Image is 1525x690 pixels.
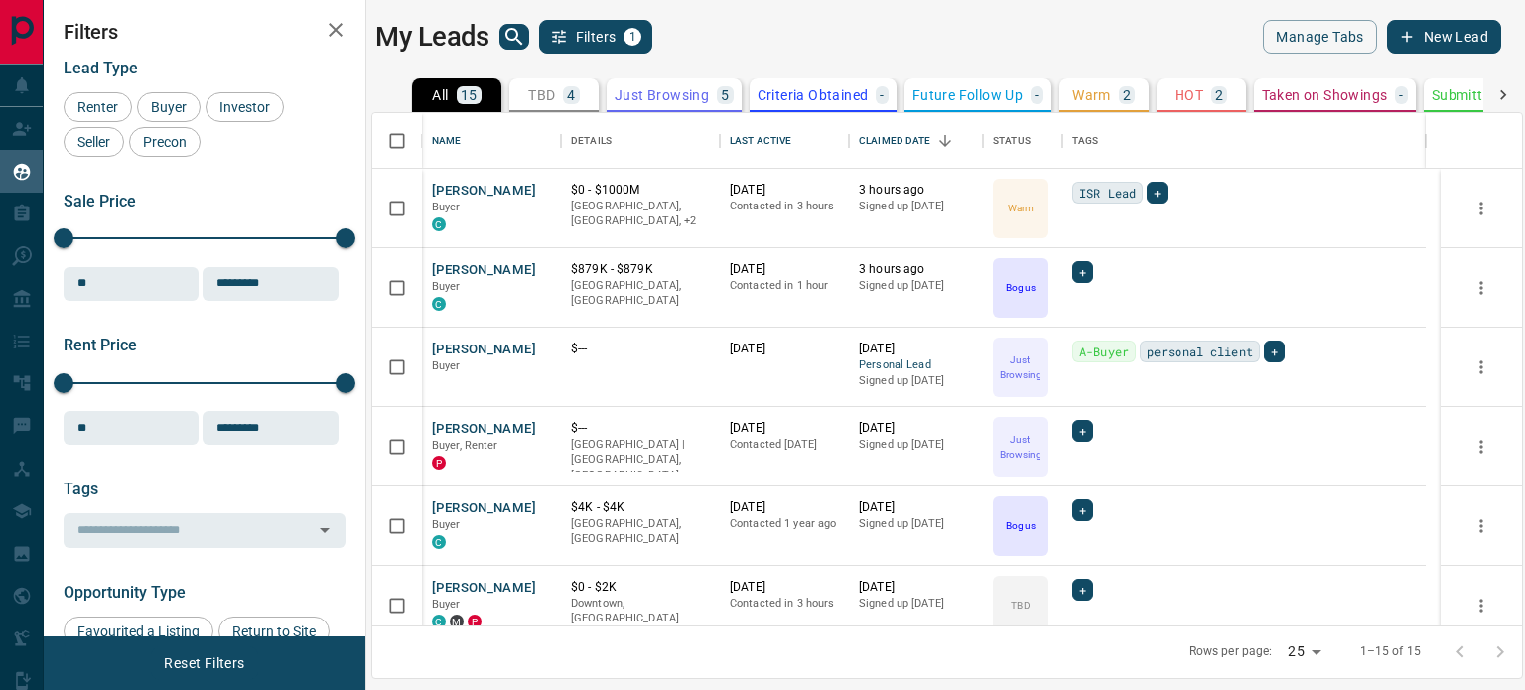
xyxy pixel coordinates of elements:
[859,199,973,214] p: Signed up [DATE]
[571,113,612,169] div: Details
[1360,643,1421,660] p: 1–15 of 15
[432,297,446,311] div: condos.ca
[1079,183,1136,203] span: ISR Lead
[64,617,213,646] div: Favourited a Listing
[136,134,194,150] span: Precon
[1466,273,1496,303] button: more
[1280,637,1327,666] div: 25
[468,615,482,628] div: property.ca
[571,437,710,483] p: [GEOGRAPHIC_DATA] | [GEOGRAPHIC_DATA], [GEOGRAPHIC_DATA]
[1466,591,1496,621] button: more
[432,615,446,628] div: condos.ca
[859,579,973,596] p: [DATE]
[70,134,117,150] span: Seller
[859,420,973,437] p: [DATE]
[218,617,330,646] div: Return to Site
[571,278,710,309] p: [GEOGRAPHIC_DATA], [GEOGRAPHIC_DATA]
[64,192,136,210] span: Sale Price
[528,88,555,102] p: TBD
[571,420,710,437] p: $---
[859,516,973,532] p: Signed up [DATE]
[1072,88,1111,102] p: Warm
[730,579,839,596] p: [DATE]
[571,182,710,199] p: $0 - $1000M
[1264,341,1285,362] div: +
[1072,499,1093,521] div: +
[64,59,138,77] span: Lead Type
[64,583,186,602] span: Opportunity Type
[859,182,973,199] p: 3 hours ago
[859,113,931,169] div: Claimed Date
[1072,113,1099,169] div: Tags
[1035,88,1039,102] p: -
[432,88,448,102] p: All
[730,261,839,278] p: [DATE]
[1008,201,1034,215] p: Warm
[1175,88,1203,102] p: HOT
[432,420,536,439] button: [PERSON_NAME]
[561,113,720,169] div: Details
[721,88,729,102] p: 5
[730,499,839,516] p: [DATE]
[730,113,791,169] div: Last Active
[432,201,461,213] span: Buyer
[539,20,653,54] button: Filters1
[1079,342,1129,361] span: A-Buyer
[1006,280,1035,295] p: Bogus
[432,113,462,169] div: Name
[1079,500,1086,520] span: +
[1062,113,1426,169] div: Tags
[1147,182,1168,204] div: +
[432,499,536,518] button: [PERSON_NAME]
[625,30,639,44] span: 1
[758,88,869,102] p: Criteria Obtained
[1006,518,1035,533] p: Bogus
[730,516,839,532] p: Contacted 1 year ago
[720,113,849,169] div: Last Active
[432,280,461,293] span: Buyer
[64,92,132,122] div: Renter
[64,480,98,498] span: Tags
[995,352,1046,382] p: Just Browsing
[432,359,461,372] span: Buyer
[1399,88,1403,102] p: -
[1072,579,1093,601] div: +
[432,456,446,470] div: property.ca
[571,516,710,547] p: [GEOGRAPHIC_DATA], [GEOGRAPHIC_DATA]
[1079,262,1086,282] span: +
[615,88,709,102] p: Just Browsing
[859,341,973,357] p: [DATE]
[422,113,561,169] div: Name
[859,596,973,612] p: Signed up [DATE]
[137,92,201,122] div: Buyer
[849,113,983,169] div: Claimed Date
[129,127,201,157] div: Precon
[993,113,1031,169] div: Status
[1271,342,1278,361] span: +
[931,127,959,155] button: Sort
[70,99,125,115] span: Renter
[225,623,323,639] span: Return to Site
[1387,20,1501,54] button: New Lead
[983,113,1062,169] div: Status
[571,499,710,516] p: $4K - $4K
[859,278,973,294] p: Signed up [DATE]
[432,341,536,359] button: [PERSON_NAME]
[730,278,839,294] p: Contacted in 1 hour
[571,199,710,229] p: Midtown | Central, Toronto
[1262,88,1388,102] p: Taken on Showings
[571,579,710,596] p: $0 - $2K
[571,261,710,278] p: $879K - $879K
[859,261,973,278] p: 3 hours ago
[432,598,461,611] span: Buyer
[880,88,884,102] p: -
[1011,598,1030,613] p: TBD
[432,518,461,531] span: Buyer
[859,437,973,453] p: Signed up [DATE]
[730,420,839,437] p: [DATE]
[461,88,478,102] p: 15
[432,439,498,452] span: Buyer, Renter
[1466,511,1496,541] button: more
[1263,20,1376,54] button: Manage Tabs
[432,261,536,280] button: [PERSON_NAME]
